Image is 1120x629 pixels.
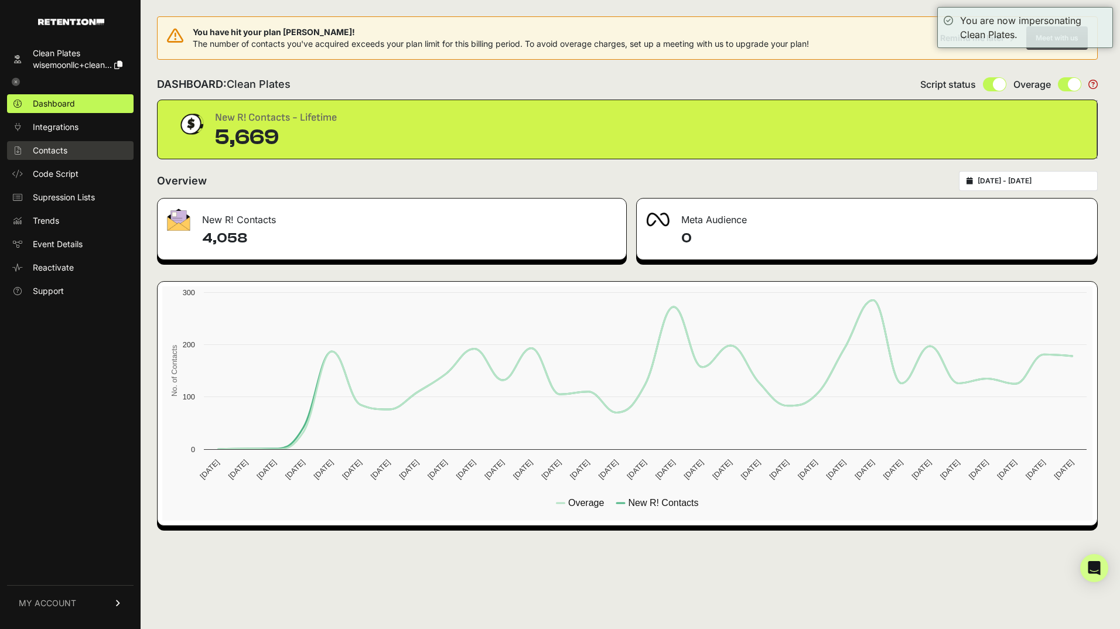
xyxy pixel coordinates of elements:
text: [DATE] [483,458,506,481]
text: [DATE] [767,458,790,481]
span: Script status [920,77,976,91]
text: [DATE] [853,458,876,481]
text: 300 [183,288,195,297]
text: [DATE] [825,458,848,481]
img: fa-meta-2f981b61bb99beabf952f7030308934f19ce035c18b003e963880cc3fabeebb7.png [646,213,670,227]
text: [DATE] [682,458,705,481]
span: Contacts [33,145,67,156]
span: MY ACCOUNT [19,597,76,609]
text: [DATE] [796,458,819,481]
text: [DATE] [340,458,363,481]
div: 5,669 [215,126,337,149]
a: Code Script [7,165,134,183]
button: Remind me later [935,28,1019,49]
a: Event Details [7,235,134,254]
text: 100 [183,392,195,401]
text: [DATE] [882,458,904,481]
text: 0 [191,445,195,454]
span: Dashboard [33,98,75,110]
text: [DATE] [1024,458,1047,481]
span: Code Script [33,168,78,180]
span: wisemoonllc+clean... [33,60,112,70]
div: Open Intercom Messenger [1080,554,1108,582]
text: [DATE] [198,458,221,481]
text: New R! Contacts [628,498,698,508]
img: fa-envelope-19ae18322b30453b285274b1b8af3d052b27d846a4fbe8435d1a52b978f639a2.png [167,208,190,231]
h4: 0 [681,229,1088,248]
text: [DATE] [654,458,677,481]
span: Overage [1013,77,1051,91]
a: Trends [7,211,134,230]
text: [DATE] [711,458,733,481]
div: New R! Contacts - Lifetime [215,110,337,126]
div: You are now impersonating Clean Plates. [960,13,1107,42]
text: [DATE] [426,458,449,481]
text: [DATE] [739,458,762,481]
text: [DATE] [511,458,534,481]
a: Support [7,282,134,300]
text: [DATE] [910,458,933,481]
text: [DATE] [995,458,1018,481]
span: Supression Lists [33,192,95,203]
text: [DATE] [597,458,620,481]
span: The number of contacts you've acquired exceeds your plan limit for this billing period. To avoid ... [193,39,809,49]
a: Clean Plates wisemoonllc+clean... [7,44,134,74]
a: Integrations [7,118,134,136]
text: [DATE] [938,458,961,481]
text: Overage [568,498,604,508]
span: Event Details [33,238,83,250]
text: [DATE] [625,458,648,481]
img: dollar-coin-05c43ed7efb7bc0c12610022525b4bbbb207c7efeef5aecc26f025e68dcafac9.png [176,110,206,139]
text: [DATE] [369,458,392,481]
h4: 4,058 [202,229,617,248]
div: Meta Audience [637,199,1097,234]
text: [DATE] [255,458,278,481]
div: Clean Plates [33,47,122,59]
text: No. of Contacts [170,345,179,396]
span: Support [33,285,64,297]
a: MY ACCOUNT [7,585,134,621]
img: Retention.com [38,19,104,25]
text: [DATE] [455,458,477,481]
h2: DASHBOARD: [157,76,291,93]
span: Reactivate [33,262,74,274]
span: Trends [33,215,59,227]
span: You have hit your plan [PERSON_NAME]! [193,26,809,38]
text: 200 [183,340,195,349]
a: Reactivate [7,258,134,277]
text: [DATE] [540,458,563,481]
span: Clean Plates [227,78,291,90]
a: Contacts [7,141,134,160]
h2: Overview [157,173,207,189]
text: [DATE] [284,458,306,481]
a: Dashboard [7,94,134,113]
span: Integrations [33,121,78,133]
text: [DATE] [312,458,335,481]
text: [DATE] [1053,458,1075,481]
div: New R! Contacts [158,199,626,234]
text: [DATE] [397,458,420,481]
text: [DATE] [967,458,990,481]
text: [DATE] [568,458,591,481]
a: Supression Lists [7,188,134,207]
text: [DATE] [227,458,250,481]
